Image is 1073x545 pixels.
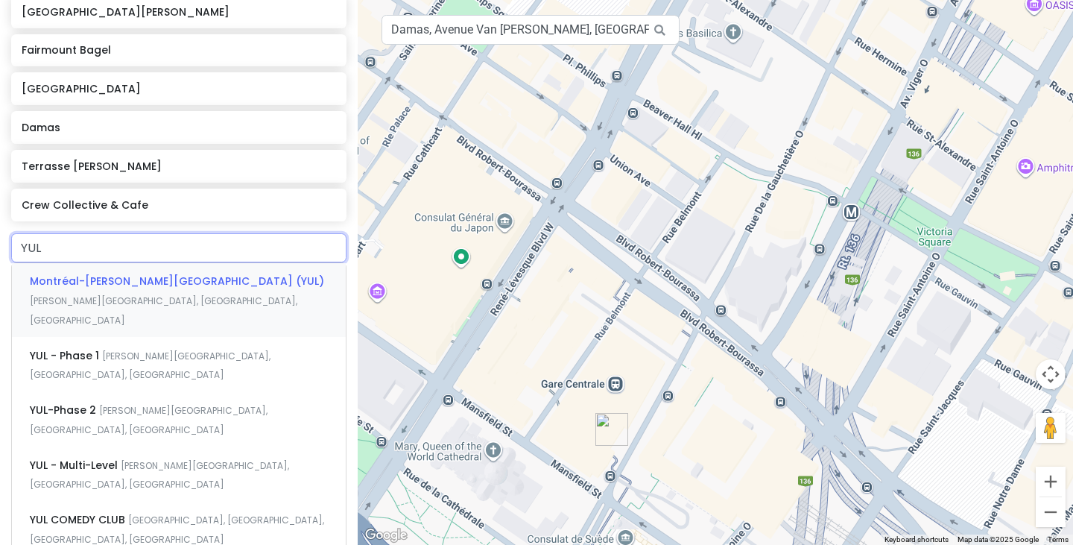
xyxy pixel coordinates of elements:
[589,407,634,452] div: Gare Centrale
[382,15,680,45] input: Search a place
[1036,467,1066,497] button: Zoom in
[22,160,335,173] h6: Terrasse [PERSON_NAME]
[11,233,346,263] input: + Add place or address
[22,5,335,19] h6: [GEOGRAPHIC_DATA][PERSON_NAME]
[22,82,335,95] h6: [GEOGRAPHIC_DATA]
[1036,497,1066,527] button: Zoom out
[30,512,128,527] span: YUL COMEDY CLUB
[30,348,102,363] span: YUL - Phase 1
[30,294,297,327] span: [PERSON_NAME][GEOGRAPHIC_DATA], [GEOGRAPHIC_DATA], [GEOGRAPHIC_DATA]
[22,43,335,57] h6: Fairmount Bagel
[884,535,949,545] button: Keyboard shortcuts
[1048,535,1069,544] a: Terms (opens in new tab)
[30,458,121,473] span: YUL - Multi-Level
[958,535,1039,544] span: Map data ©2025 Google
[22,121,335,134] h6: Damas
[30,404,268,436] span: [PERSON_NAME][GEOGRAPHIC_DATA], [GEOGRAPHIC_DATA], [GEOGRAPHIC_DATA]
[30,459,289,491] span: [PERSON_NAME][GEOGRAPHIC_DATA], [GEOGRAPHIC_DATA], [GEOGRAPHIC_DATA]
[1036,413,1066,443] button: Drag Pegman onto the map to open Street View
[30,403,99,418] span: YUL-Phase 2
[361,526,411,545] img: Google
[30,274,324,289] span: Montréal-[PERSON_NAME][GEOGRAPHIC_DATA] (YUL)
[1036,359,1066,389] button: Map camera controls
[361,526,411,545] a: Open this area in Google Maps (opens a new window)
[22,198,335,212] h6: Crew Collective & Cafe
[30,350,270,382] span: [PERSON_NAME][GEOGRAPHIC_DATA], [GEOGRAPHIC_DATA], [GEOGRAPHIC_DATA]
